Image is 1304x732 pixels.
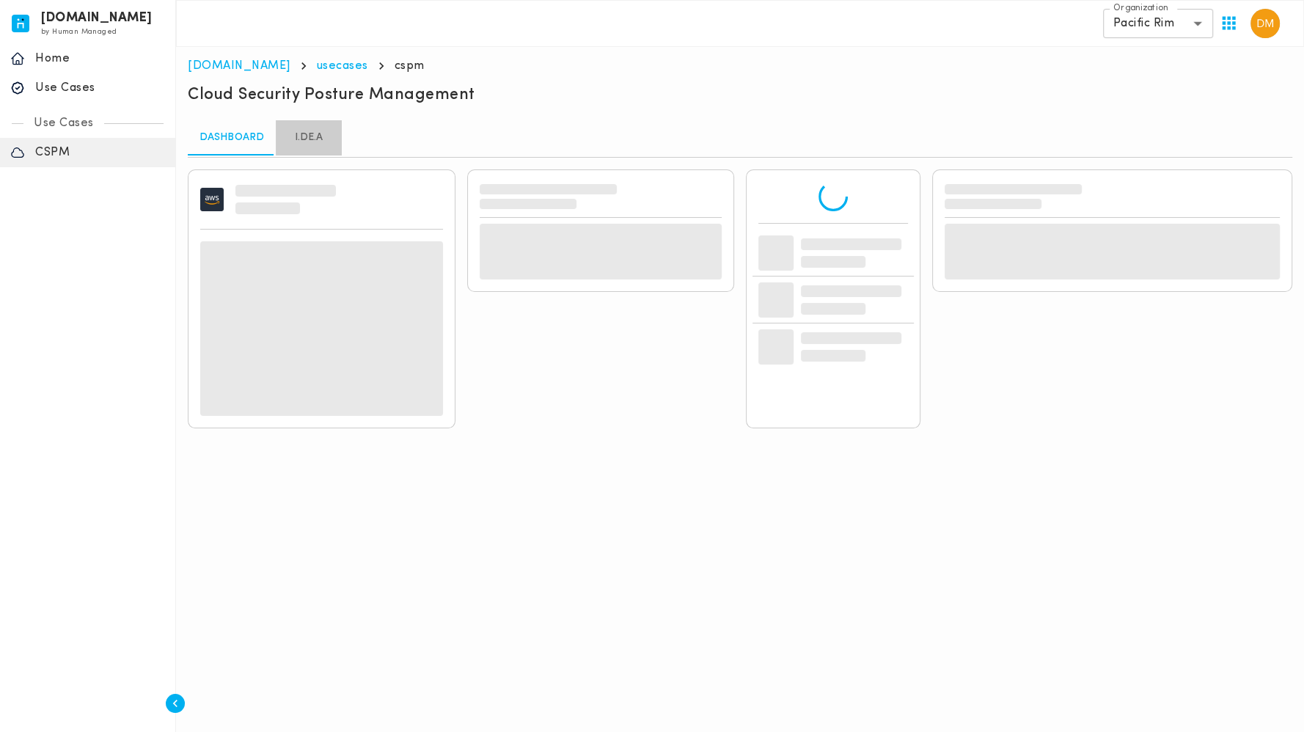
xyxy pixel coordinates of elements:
button: User [1245,3,1286,44]
p: CSPM [35,145,165,160]
h6: [DOMAIN_NAME] [41,13,153,23]
nav: breadcrumb [188,59,1292,73]
p: Use Cases [23,116,104,131]
img: invicta.io [12,15,29,32]
p: Home [35,51,165,66]
span: by Human Managed [41,28,117,36]
a: usecases [317,60,368,72]
img: David Medallo [1250,9,1280,38]
a: Dashboard [188,120,276,155]
h5: Cloud Security Posture Management [188,85,475,106]
img: image [200,188,224,211]
p: cspm [395,59,425,73]
label: Organization [1113,2,1168,15]
a: I.DE.A [276,120,342,155]
div: Pacific Rim [1103,9,1213,38]
p: Use Cases [35,81,165,95]
a: [DOMAIN_NAME] [188,60,290,72]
